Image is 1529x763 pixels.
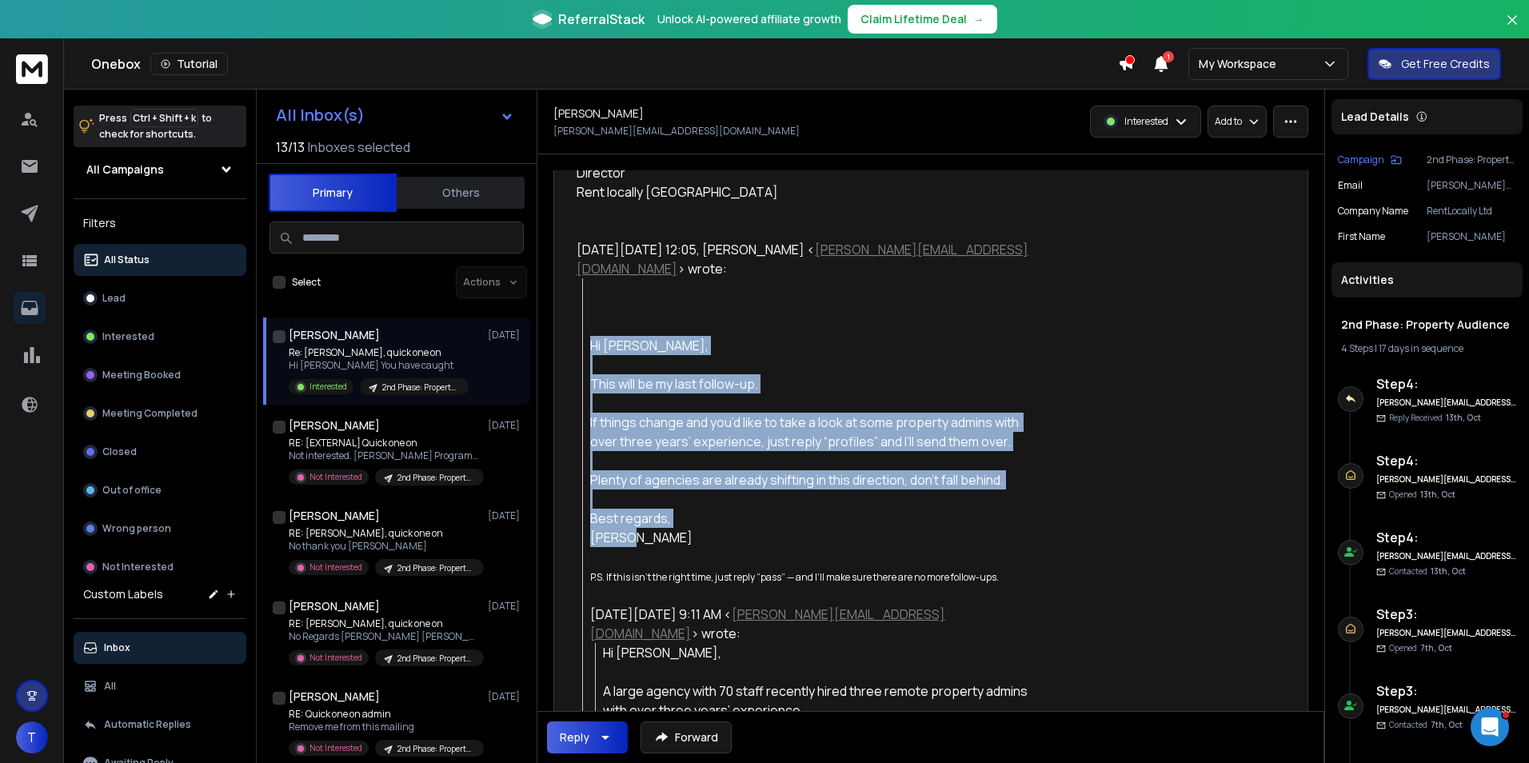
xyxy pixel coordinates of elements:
[488,690,524,703] p: [DATE]
[309,561,362,573] p: Not Interested
[102,522,171,535] p: Wrong person
[1163,51,1174,62] span: 1
[102,330,154,343] p: Interested
[1338,205,1408,218] p: Company Name
[74,321,246,353] button: Interested
[547,721,628,753] button: Reply
[1420,642,1452,653] span: 7th, Oct
[1341,317,1513,333] h1: 2nd Phase: Property Audience
[1471,708,1509,746] iframe: Intercom live chat
[102,445,137,458] p: Closed
[973,11,984,27] span: →
[1376,704,1516,716] h6: [PERSON_NAME][EMAIL_ADDRESS][DOMAIN_NAME]
[577,163,1044,202] div: Director Rent locally [GEOGRAPHIC_DATA]
[1215,115,1242,128] p: Add to
[1124,115,1168,128] p: Interested
[86,162,164,178] h1: All Campaigns
[289,508,380,524] h1: [PERSON_NAME]
[289,708,481,721] p: RE: Quick one on admin
[102,292,126,305] p: Lead
[1427,205,1516,218] p: RentLocally Ltd
[590,509,1044,528] div: Best regards,
[104,254,150,266] p: All Status
[289,598,380,614] h1: [PERSON_NAME]
[309,652,362,664] p: Not Interested
[397,653,474,665] p: 2nd Phase: Property Audience
[603,643,1044,662] div: Hi [PERSON_NAME],
[74,709,246,741] button: Automatic Replies
[309,381,347,393] p: Interested
[74,397,246,429] button: Meeting Completed
[1389,719,1463,731] p: Contacted
[289,359,469,372] p: Hi [PERSON_NAME] You have caught
[74,632,246,664] button: Inbox
[1389,412,1481,424] p: Reply Received
[641,721,732,753] button: Forward
[1401,56,1490,72] p: Get Free Credits
[91,53,1118,75] div: Onebox
[102,369,181,381] p: Meeting Booked
[292,276,321,289] label: Select
[560,729,589,745] div: Reply
[74,244,246,276] button: All Status
[1376,374,1516,393] h6: Step 4 :
[83,586,163,602] h3: Custom Labels
[397,743,474,755] p: 2nd Phase: Property Audience
[590,528,1044,547] div: [PERSON_NAME]
[488,509,524,522] p: [DATE]
[1376,451,1516,470] h6: Step 4 :
[1502,10,1523,48] button: Close banner
[1199,56,1283,72] p: My Workspace
[74,474,246,506] button: Out of office
[1376,627,1516,639] h6: [PERSON_NAME][EMAIL_ADDRESS][DOMAIN_NAME]
[263,99,527,131] button: All Inbox(s)
[397,562,474,574] p: 2nd Phase: Property Audience
[590,470,1044,489] div: Plenty of agencies are already shifting in this direction, don’t fall behind.
[1376,605,1516,624] h6: Step 3 :
[1431,565,1466,577] span: 13th, Oct
[289,437,481,449] p: RE: [EXTERNAL] Quick one on
[269,174,397,212] button: Primary
[74,212,246,234] h3: Filters
[590,605,945,642] a: [PERSON_NAME][EMAIL_ADDRESS][DOMAIN_NAME]
[1331,262,1523,298] div: Activities
[104,641,130,654] p: Inbox
[488,419,524,432] p: [DATE]
[74,154,246,186] button: All Campaigns
[1376,473,1516,485] h6: [PERSON_NAME][EMAIL_ADDRESS][DOMAIN_NAME]
[308,138,410,157] h3: Inboxes selected
[577,240,1044,278] div: [DATE][DATE] 12:05, [PERSON_NAME] < > wrote:
[1367,48,1501,80] button: Get Free Credits
[289,327,380,343] h1: [PERSON_NAME]
[553,106,644,122] h1: [PERSON_NAME]
[1427,154,1516,166] p: 2nd Phase: Property Audience
[1427,179,1516,192] p: [PERSON_NAME][EMAIL_ADDRESS][DOMAIN_NAME]
[74,282,246,314] button: Lead
[1338,230,1385,243] p: First Name
[382,381,459,393] p: 2nd Phase: Property Audience
[553,125,800,138] p: [PERSON_NAME][EMAIL_ADDRESS][DOMAIN_NAME]
[397,472,474,484] p: 2nd Phase: Property Audience
[102,407,198,420] p: Meeting Completed
[397,175,525,210] button: Others
[1389,642,1452,654] p: Opened
[590,336,1044,355] div: Hi [PERSON_NAME],
[74,670,246,702] button: All
[289,689,380,705] h1: [PERSON_NAME]
[309,471,362,483] p: Not Interested
[590,605,1044,643] div: [DATE][DATE] 9:11 AM < > wrote:
[1379,342,1463,355] span: 17 days in sequence
[488,329,524,342] p: [DATE]
[309,742,362,754] p: Not Interested
[289,346,469,359] p: Re: [PERSON_NAME], quick one on
[276,107,365,123] h1: All Inbox(s)
[150,53,228,75] button: Tutorial
[590,413,1044,451] div: If things change and you’d like to take a look at some property admins with over three years’ exp...
[102,561,174,573] p: Not Interested
[1376,397,1516,409] h6: [PERSON_NAME][EMAIL_ADDRESS][DOMAIN_NAME]
[104,680,116,693] p: All
[1389,489,1455,501] p: Opened
[1338,154,1402,166] button: Campaign
[16,721,48,753] button: T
